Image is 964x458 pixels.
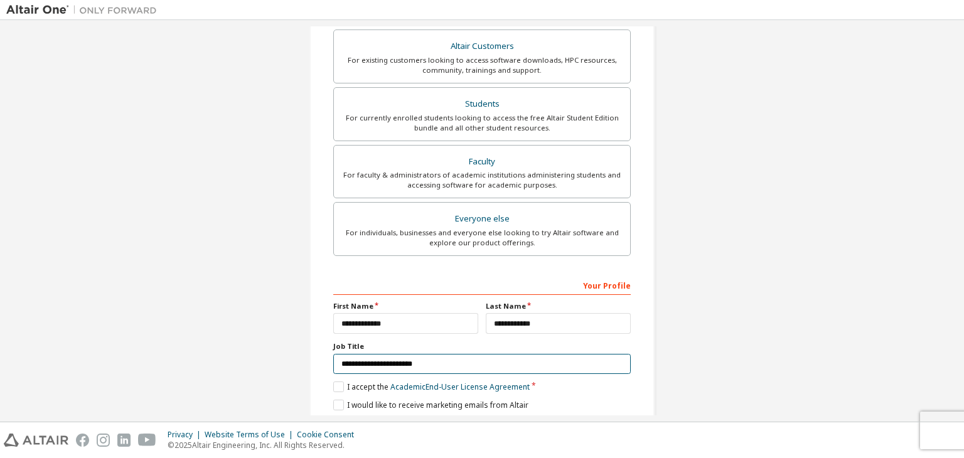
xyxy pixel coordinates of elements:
label: I accept the [333,381,530,392]
div: Your Profile [333,275,631,295]
a: Academic End-User License Agreement [390,381,530,392]
div: For currently enrolled students looking to access the free Altair Student Edition bundle and all ... [341,113,623,133]
div: For faculty & administrators of academic institutions administering students and accessing softwa... [341,170,623,190]
div: Cookie Consent [297,430,361,440]
img: linkedin.svg [117,434,131,447]
div: For individuals, businesses and everyone else looking to try Altair software and explore our prod... [341,228,623,248]
img: facebook.svg [76,434,89,447]
img: Altair One [6,4,163,16]
p: © 2025 Altair Engineering, Inc. All Rights Reserved. [168,440,361,450]
img: altair_logo.svg [4,434,68,447]
div: Website Terms of Use [205,430,297,440]
div: Everyone else [341,210,623,228]
label: First Name [333,301,478,311]
img: youtube.svg [138,434,156,447]
div: For existing customers looking to access software downloads, HPC resources, community, trainings ... [341,55,623,75]
label: Last Name [486,301,631,311]
label: Job Title [333,341,631,351]
div: Privacy [168,430,205,440]
img: instagram.svg [97,434,110,447]
div: Students [341,95,623,113]
div: Faculty [341,153,623,171]
div: Altair Customers [341,38,623,55]
label: I would like to receive marketing emails from Altair [333,400,528,410]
